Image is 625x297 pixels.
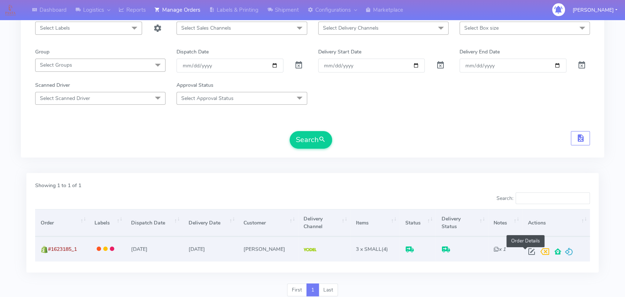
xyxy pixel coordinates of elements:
th: Labels: activate to sort column ascending [89,209,125,237]
span: Select Labels [40,25,70,31]
th: Customer: activate to sort column ascending [238,209,298,237]
th: Status: activate to sort column ascending [399,209,436,237]
label: Dispatch Date [176,48,209,56]
span: Select Delivery Channels [323,25,379,31]
label: Showing 1 to 1 of 1 [35,182,81,189]
span: 3 x SMALL [356,246,382,253]
img: shopify.png [41,246,48,253]
td: [DATE] [125,237,183,261]
img: Yodel [304,248,316,252]
label: Scanned Driver [35,81,70,89]
th: Notes: activate to sort column ascending [488,209,522,237]
label: Delivery End Date [460,48,500,56]
span: Select Scanned Driver [40,95,90,102]
span: Select Groups [40,62,72,68]
th: Items: activate to sort column ascending [350,209,400,237]
button: Search [290,131,332,149]
a: 1 [306,283,319,297]
th: Dispatch Date: activate to sort column ascending [125,209,183,237]
button: [PERSON_NAME] [567,3,623,18]
span: (4) [356,246,388,253]
label: Delivery Start Date [318,48,361,56]
label: Approval Status [176,81,213,89]
label: Group [35,48,49,56]
span: #1623185_1 [48,246,77,253]
td: [PERSON_NAME] [238,237,298,261]
input: Search: [516,192,590,204]
th: Delivery Date: activate to sort column ascending [183,209,238,237]
label: Search: [496,192,590,204]
td: [DATE] [183,237,238,261]
span: Select Sales Channels [181,25,231,31]
th: Actions: activate to sort column ascending [522,209,590,237]
span: Select Approval Status [181,95,234,102]
span: Select Box size [464,25,499,31]
th: Delivery Status: activate to sort column ascending [436,209,488,237]
i: x 1 [494,246,506,253]
th: Delivery Channel: activate to sort column ascending [298,209,350,237]
th: Order: activate to sort column ascending [35,209,89,237]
